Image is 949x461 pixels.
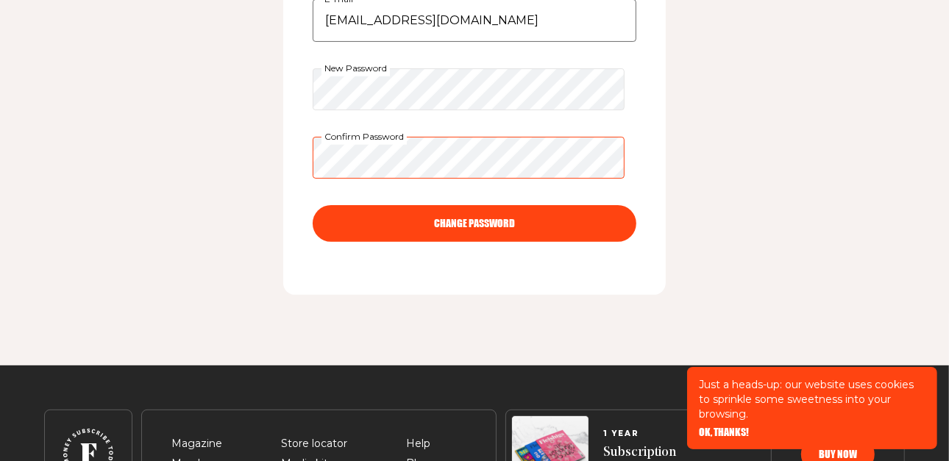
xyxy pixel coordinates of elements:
input: New Password [313,68,625,110]
input: Confirm Password [313,137,625,179]
label: New Password [321,60,390,76]
button: OK, THANKS! [699,427,749,437]
p: Just a heads-up: our website uses cookies to sprinkle some sweetness into your browsing. [699,377,925,421]
span: Store locator [281,435,347,453]
a: Help [406,437,430,450]
span: 1 YEAR [603,429,676,438]
label: Confirm Password [321,129,407,145]
span: Magazine [171,435,222,453]
span: Help [406,435,430,453]
a: Magazine [171,437,222,450]
a: Store locator [281,437,347,450]
button: CHANGE PASSWORD [313,205,636,242]
span: Buy now [819,449,857,460]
